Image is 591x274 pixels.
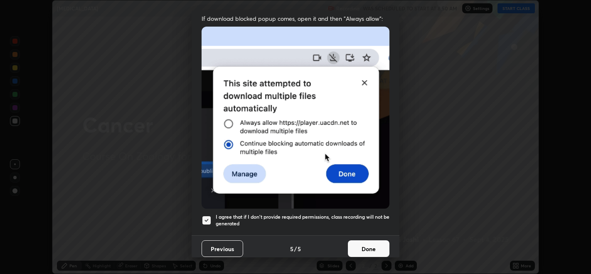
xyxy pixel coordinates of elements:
[290,244,293,253] h4: 5
[202,15,389,22] span: If download blocked popup comes, open it and then "Always allow":
[202,240,243,257] button: Previous
[216,214,389,227] h5: I agree that if I don't provide required permissions, class recording will not be generated
[202,27,389,208] img: downloads-permission-blocked.gif
[298,244,301,253] h4: 5
[348,240,389,257] button: Done
[294,244,297,253] h4: /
